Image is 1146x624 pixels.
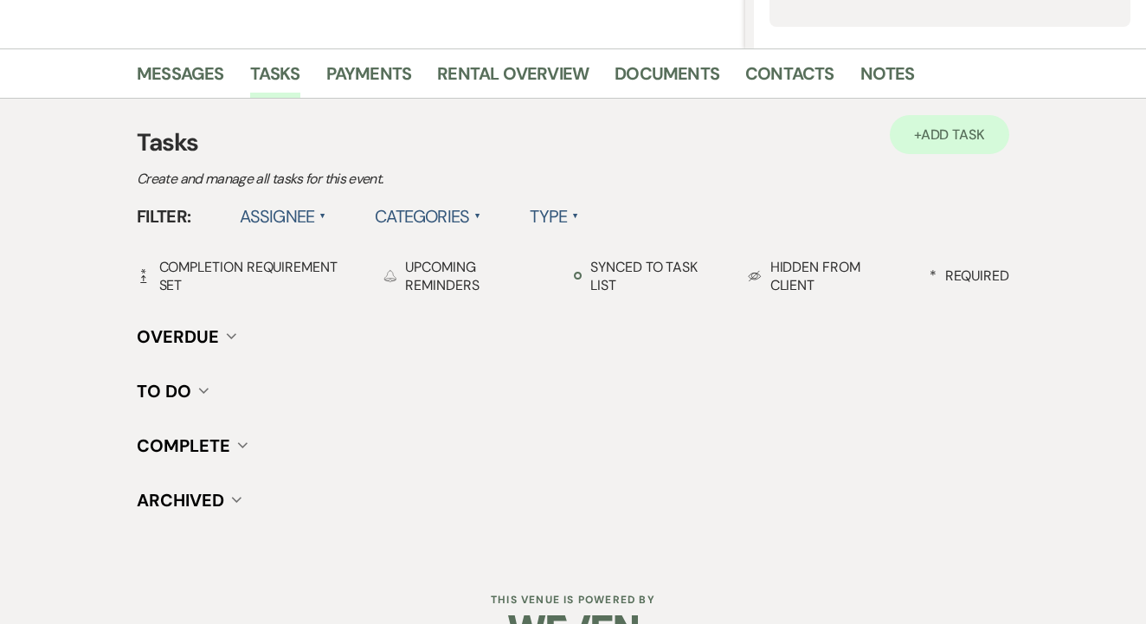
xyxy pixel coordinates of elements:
[240,201,327,232] label: Assignee
[137,489,224,511] span: Archived
[137,125,1009,161] h3: Tasks
[930,267,1009,285] div: Required
[137,383,209,400] button: To Do
[137,258,358,294] div: Completion Requirement Set
[572,209,579,223] span: ▲
[137,434,230,457] span: Complete
[137,380,191,402] span: To Do
[890,115,1009,154] a: +Add Task
[250,60,300,98] a: Tasks
[474,209,481,223] span: ▲
[860,60,915,98] a: Notes
[137,437,248,454] button: Complete
[137,168,743,190] p: Create and manage all tasks for this event.
[615,60,719,98] a: Documents
[137,492,241,509] button: Archived
[319,209,326,223] span: ▲
[745,60,834,98] a: Contacts
[437,60,589,98] a: Rental Overview
[137,60,224,98] a: Messages
[383,258,549,294] div: Upcoming Reminders
[137,328,236,345] button: Overdue
[574,258,723,294] div: Synced to task list
[375,201,481,232] label: Categories
[921,125,985,144] span: Add Task
[137,325,219,348] span: Overdue
[748,258,905,294] div: Hidden from Client
[137,203,191,229] span: Filter:
[530,201,579,232] label: Type
[326,60,412,98] a: Payments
